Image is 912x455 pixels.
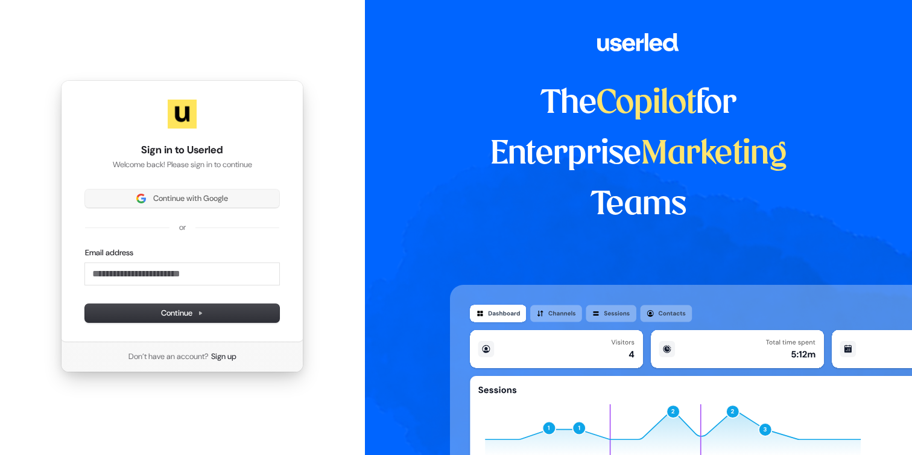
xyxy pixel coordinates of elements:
img: Userled [168,100,197,129]
a: Sign up [211,351,236,362]
h1: The for Enterprise Teams [450,78,827,231]
span: Continue [161,308,203,319]
button: Continue [85,304,279,322]
img: Sign in with Google [136,194,146,203]
span: Marketing [641,139,787,170]
span: Don’t have an account? [128,351,209,362]
span: Continue with Google [153,193,228,204]
p: Welcome back! Please sign in to continue [85,159,279,170]
h1: Sign in to Userled [85,143,279,157]
p: or [179,222,186,233]
button: Sign in with GoogleContinue with Google [85,189,279,208]
label: Email address [85,247,133,258]
span: Copilot [597,88,696,119]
